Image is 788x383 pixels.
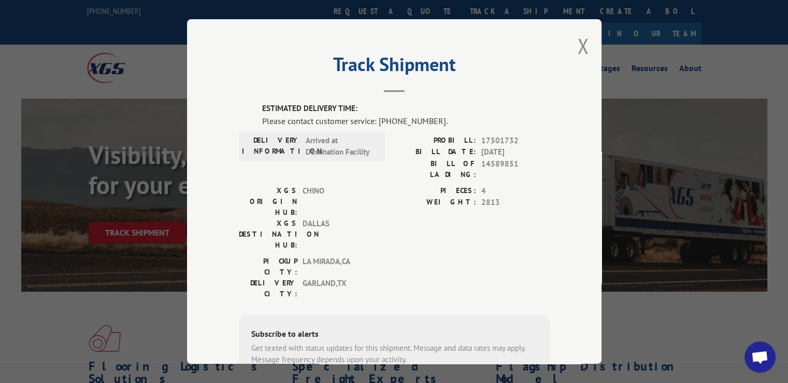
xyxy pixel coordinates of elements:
[262,103,550,115] label: ESTIMATED DELIVERY TIME:
[239,217,297,250] label: XGS DESTINATION HUB:
[744,341,776,373] div: Open chat
[394,146,476,158] label: BILL DATE:
[303,277,372,299] span: GARLAND , TX
[481,146,550,158] span: [DATE]
[306,134,376,158] span: Arrived at Destination Facility
[394,197,476,209] label: WEIGHT:
[303,255,372,277] span: LA MIRADA , CA
[303,185,372,217] span: CHINO
[262,114,550,127] div: Please contact customer service: [PHONE_NUMBER].
[481,158,550,180] span: 14589851
[394,158,476,180] label: BILL OF LADING:
[481,134,550,146] span: 17501732
[239,277,297,299] label: DELIVERY CITY:
[251,327,537,342] div: Subscribe to alerts
[481,197,550,209] span: 2813
[251,342,537,365] div: Get texted with status updates for this shipment. Message and data rates may apply. Message frequ...
[242,134,300,158] label: DELIVERY INFORMATION:
[239,185,297,217] label: XGS ORIGIN HUB:
[303,217,372,250] span: DALLAS
[481,185,550,197] span: 4
[394,134,476,146] label: PROBILL:
[239,255,297,277] label: PICKUP CITY:
[239,57,550,77] h2: Track Shipment
[577,32,589,60] button: Close modal
[394,185,476,197] label: PIECES:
